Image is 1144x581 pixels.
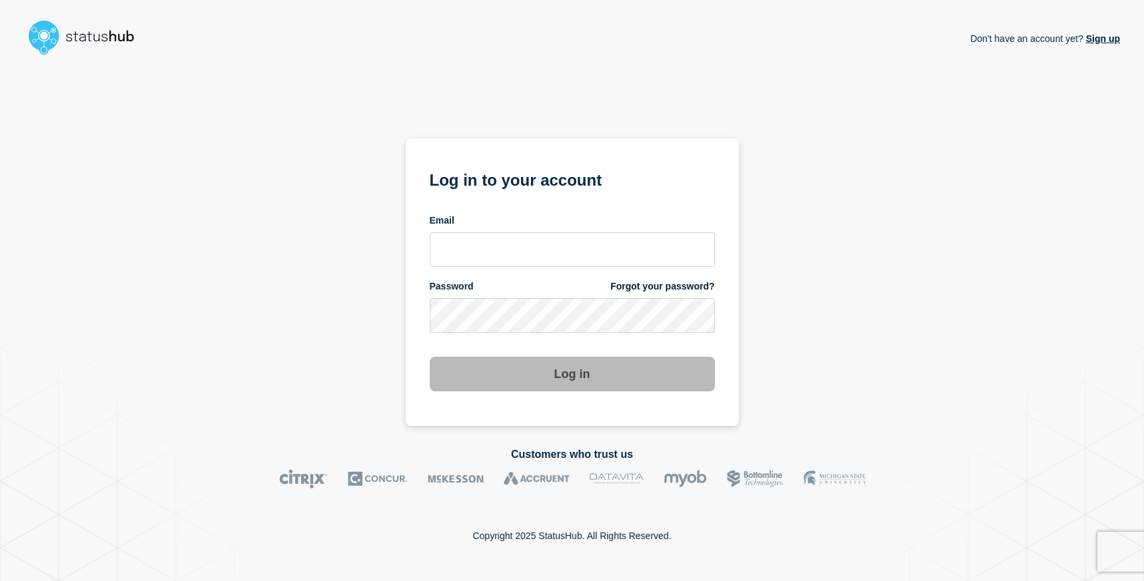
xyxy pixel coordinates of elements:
[727,469,784,488] img: Bottomline logo
[24,449,1120,461] h2: Customers who trust us
[430,280,474,293] span: Password
[348,469,408,488] img: Concur logo
[610,280,714,293] a: Forgot your password?
[430,166,715,191] h1: Log in to your account
[279,469,328,488] img: Citrix logo
[504,469,570,488] img: Accruent logo
[970,23,1120,55] p: Don't have an account yet?
[664,469,707,488] img: myob logo
[24,16,151,59] img: StatusHub logo
[590,469,644,488] img: DataVita logo
[804,469,865,488] img: MSU logo
[1083,33,1120,44] a: Sign up
[472,530,671,541] p: Copyright 2025 StatusHub. All Rights Reserved.
[430,357,715,391] button: Log in
[430,232,715,267] input: email input
[430,298,715,333] input: password input
[428,469,484,488] img: McKesson logo
[430,214,454,227] span: Email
